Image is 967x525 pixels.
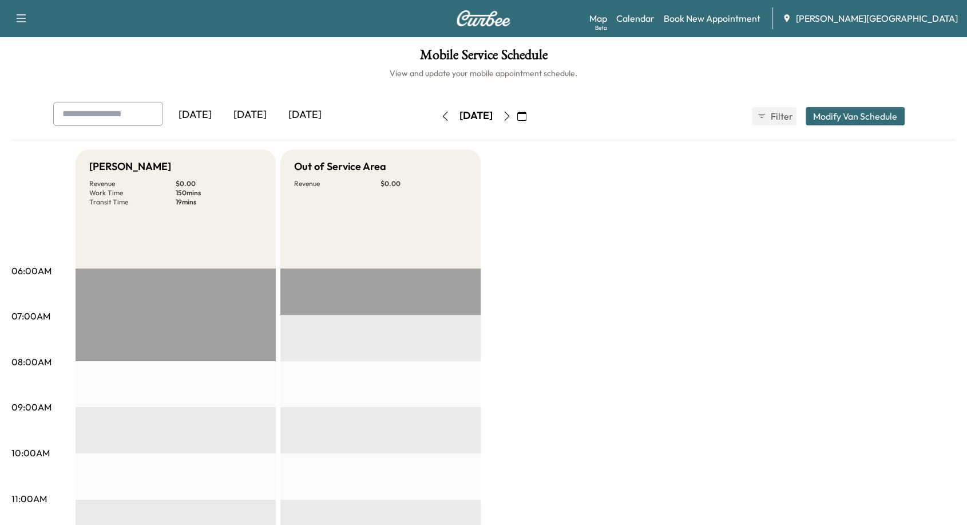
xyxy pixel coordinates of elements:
[771,109,791,123] span: Filter
[11,492,47,506] p: 11:00AM
[595,23,607,32] div: Beta
[89,179,176,188] p: Revenue
[11,355,51,369] p: 08:00AM
[11,68,956,79] h6: View and update your mobile appointment schedule.
[11,264,51,278] p: 06:00AM
[294,179,381,188] p: Revenue
[381,179,467,188] p: $ 0.00
[11,309,50,323] p: 07:00AM
[11,400,51,414] p: 09:00AM
[806,107,905,125] button: Modify Van Schedule
[11,446,50,460] p: 10:00AM
[11,48,956,68] h1: Mobile Service Schedule
[176,179,262,188] p: $ 0.00
[89,198,176,207] p: Transit Time
[616,11,655,25] a: Calendar
[664,11,760,25] a: Book New Appointment
[176,198,262,207] p: 19 mins
[294,159,386,175] h5: Out of Service Area
[223,102,278,128] div: [DATE]
[752,107,796,125] button: Filter
[459,109,493,123] div: [DATE]
[89,188,176,198] p: Work Time
[456,10,511,26] img: Curbee Logo
[176,188,262,198] p: 150 mins
[589,11,607,25] a: MapBeta
[168,102,223,128] div: [DATE]
[278,102,332,128] div: [DATE]
[796,11,958,25] span: [PERSON_NAME][GEOGRAPHIC_DATA]
[89,159,171,175] h5: [PERSON_NAME]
